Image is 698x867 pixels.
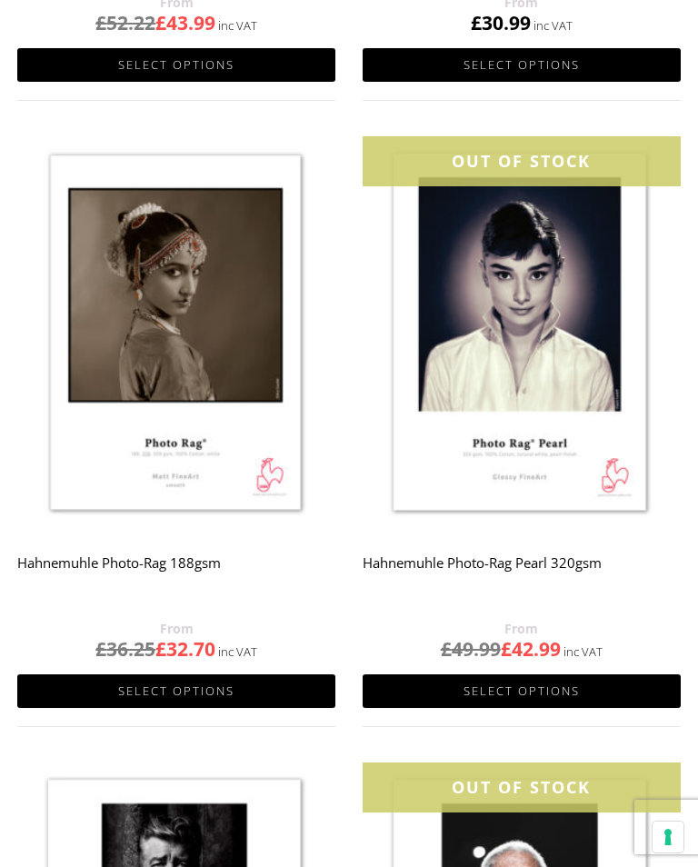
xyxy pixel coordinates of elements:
[155,10,215,35] bdi: 43.99
[155,636,215,662] bdi: 32.70
[95,636,155,662] bdi: 36.25
[363,136,681,186] div: OUT OF STOCK
[95,10,106,35] span: £
[17,136,335,534] img: Hahnemuhle Photo-Rag 188gsm
[17,136,335,663] a: Hahnemuhle Photo-Rag 188gsm £36.25£32.70
[363,674,681,708] a: Select options for “Hahnemuhle Photo-Rag Pearl 320gsm”
[155,636,166,662] span: £
[363,48,681,82] a: Select options for “Editions Photo Cotton Rag 315gsm (IFA-011)”
[17,545,335,618] h2: Hahnemuhle Photo-Rag 188gsm
[363,545,681,618] h2: Hahnemuhle Photo-Rag Pearl 320gsm
[471,10,482,35] span: £
[95,10,155,35] bdi: 52.22
[95,636,106,662] span: £
[653,822,683,852] button: Your consent preferences for tracking technologies
[17,674,335,708] a: Select options for “Hahnemuhle Photo-Rag 188gsm”
[363,136,681,534] img: Hahnemuhle Photo-Rag Pearl 320gsm
[363,762,681,812] div: OUT OF STOCK
[441,636,501,662] bdi: 49.99
[501,636,561,662] bdi: 42.99
[471,10,531,35] bdi: 30.99
[501,636,512,662] span: £
[17,48,335,82] a: Select options for “Hahnemuhle Photo Rag 308gsm”
[441,636,452,662] span: £
[155,10,166,35] span: £
[363,136,681,663] a: OUT OF STOCK Hahnemuhle Photo-Rag Pearl 320gsm £49.99£42.99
